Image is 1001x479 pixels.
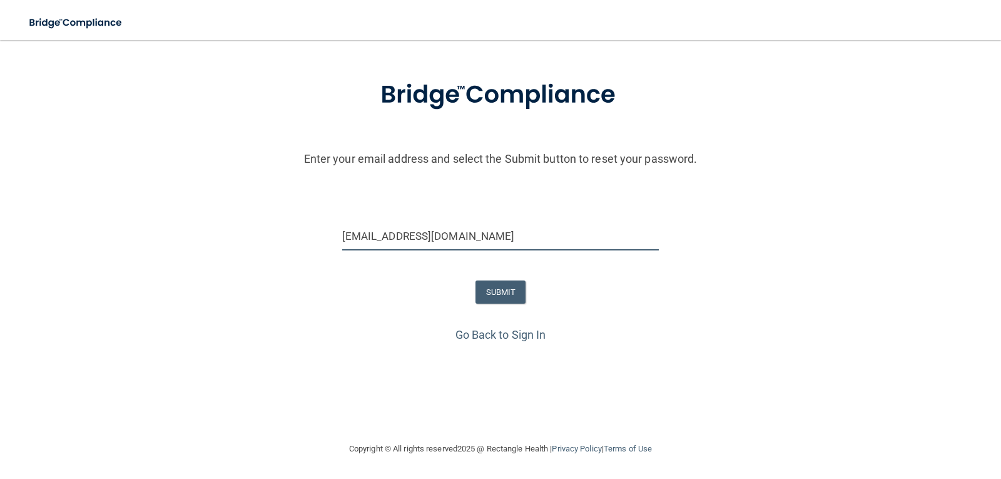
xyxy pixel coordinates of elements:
[475,281,526,304] button: SUBMIT
[355,63,646,128] img: bridge_compliance_login_screen.278c3ca4.svg
[272,429,729,469] div: Copyright © All rights reserved 2025 @ Rectangle Health | |
[604,444,652,453] a: Terms of Use
[342,222,659,250] input: Email
[455,328,546,341] a: Go Back to Sign In
[19,10,134,36] img: bridge_compliance_login_screen.278c3ca4.svg
[552,444,601,453] a: Privacy Policy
